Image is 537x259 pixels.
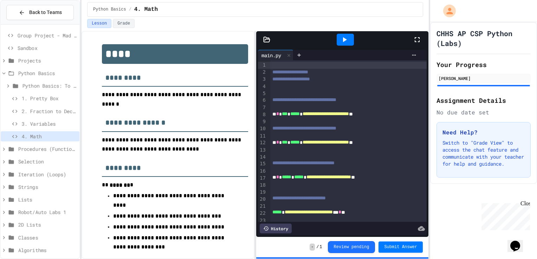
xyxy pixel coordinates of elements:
[22,95,77,102] span: 1. Pretty Box
[436,3,458,19] div: My Account
[258,111,267,119] div: 8
[18,44,77,52] span: Sandbox
[258,69,267,76] div: 2
[316,244,319,250] span: /
[310,244,315,251] span: -
[258,168,267,175] div: 16
[258,52,285,59] div: main.py
[436,95,531,105] h2: Assignment Details
[379,241,423,253] button: Submit Answer
[29,9,62,16] span: Back to Teams
[134,5,158,14] span: 4. Math
[258,154,267,161] div: 14
[18,246,77,254] span: Algorithms
[260,224,292,233] div: History
[18,234,77,241] span: Classes
[258,189,267,196] div: 19
[436,60,531,69] h2: Your Progress
[258,147,267,154] div: 13
[507,231,530,252] iframe: chat widget
[258,76,267,83] div: 3
[319,244,322,250] span: 1
[258,90,267,97] div: 5
[22,120,77,127] span: 3. Variables
[18,145,77,153] span: Procedures (Functions)
[18,196,77,203] span: Lists
[18,57,77,64] span: Projects
[18,32,77,39] span: Group Project - Mad Libs
[18,158,77,165] span: Selection
[18,69,77,77] span: Python Basics
[258,139,267,147] div: 12
[22,107,77,115] span: 2. Fraction to Decimal
[258,203,267,210] div: 21
[442,128,525,137] h3: Need Help?
[258,118,267,125] div: 9
[479,200,530,230] iframe: chat widget
[384,244,417,250] span: Submit Answer
[6,5,74,20] button: Back to Teams
[87,19,111,28] button: Lesson
[442,139,525,167] p: Switch to "Grade View" to access the chat feature and communicate with your teacher for help and ...
[22,82,77,89] span: Python Basics: To Reviews
[258,104,267,111] div: 7
[3,3,48,45] div: Chat with us now!Close
[113,19,135,28] button: Grade
[436,108,531,117] div: No due date set
[258,125,267,133] div: 10
[439,75,529,81] div: [PERSON_NAME]
[258,160,267,168] div: 15
[258,50,293,60] div: main.py
[18,171,77,178] span: Iteration (Loops)
[18,221,77,228] span: 2D Lists
[258,196,267,203] div: 20
[18,208,77,216] span: Robot/Auto Labs 1
[258,217,267,224] div: 23
[129,7,131,12] span: /
[258,97,267,104] div: 6
[18,183,77,191] span: Strings
[258,210,267,217] div: 22
[436,28,531,48] h1: CHHS AP CSP Python (Labs)
[328,241,375,253] button: Review pending
[22,133,77,140] span: 4. Math
[258,175,267,182] div: 17
[258,83,267,90] div: 4
[258,133,267,140] div: 11
[258,182,267,189] div: 18
[93,7,126,12] span: Python Basics
[258,62,267,69] div: 1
